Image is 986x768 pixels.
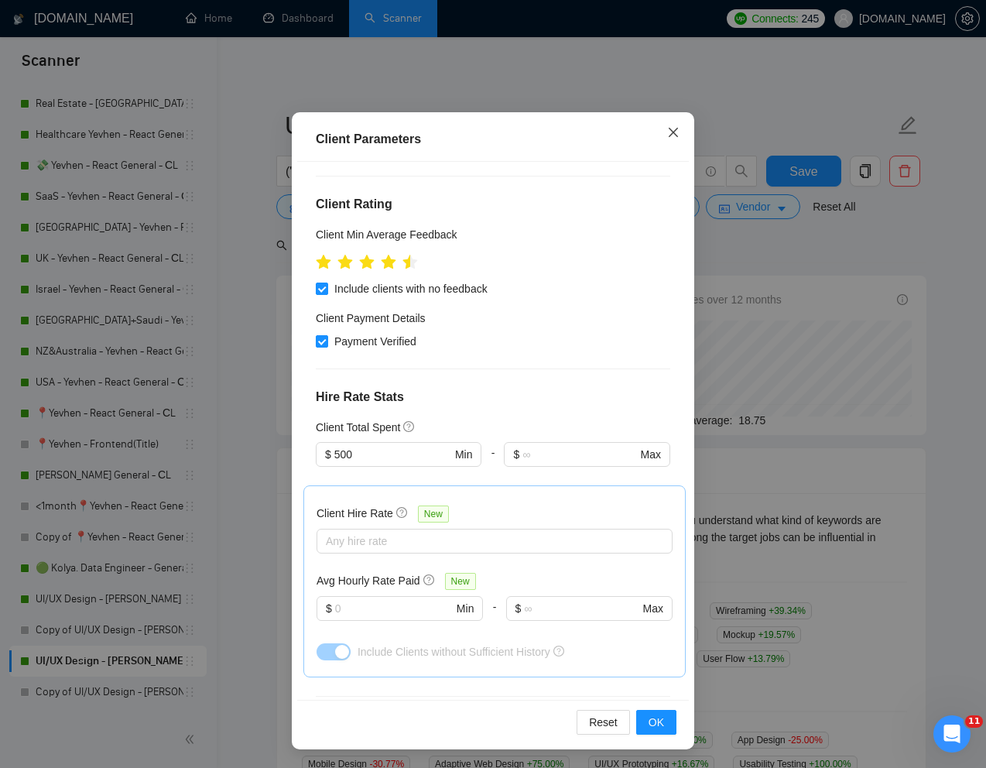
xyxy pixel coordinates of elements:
[418,506,449,523] span: New
[396,506,409,519] span: question-circle
[316,130,670,149] div: Client Parameters
[359,255,375,270] span: star
[316,388,670,406] h4: Hire Rate Stats
[649,714,664,731] span: OK
[515,600,522,617] span: $
[577,710,630,735] button: Reset
[965,715,983,728] span: 11
[423,574,436,586] span: question-circle
[403,420,416,433] span: question-circle
[524,600,639,617] input: ∞
[317,572,420,589] h5: Avg Hourly Rate Paid
[636,710,676,735] button: OK
[402,255,418,270] span: star
[334,446,452,463] input: 0
[316,195,670,214] h4: Client Rating
[483,596,505,639] div: -
[317,505,393,522] h5: Client Hire Rate
[652,112,694,154] button: Close
[481,442,504,485] div: -
[328,333,423,350] span: Payment Verified
[358,646,550,658] span: Include Clients without Sufficient History
[326,600,332,617] span: $
[337,255,353,270] span: star
[667,126,680,139] span: close
[381,255,396,270] span: star
[455,446,473,463] span: Min
[445,573,476,590] span: New
[316,310,426,327] h4: Client Payment Details
[328,280,494,297] span: Include clients with no feedback
[643,600,663,617] span: Max
[325,446,331,463] span: $
[522,446,637,463] input: ∞
[335,600,454,617] input: 0
[316,226,457,243] h5: Client Min Average Feedback
[641,446,661,463] span: Max
[933,715,971,753] iframe: Intercom live chat
[553,646,564,657] span: question-circle
[457,600,474,617] span: Min
[316,255,331,270] span: star
[589,714,618,731] span: Reset
[513,446,519,463] span: $
[316,419,400,436] h5: Client Total Spent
